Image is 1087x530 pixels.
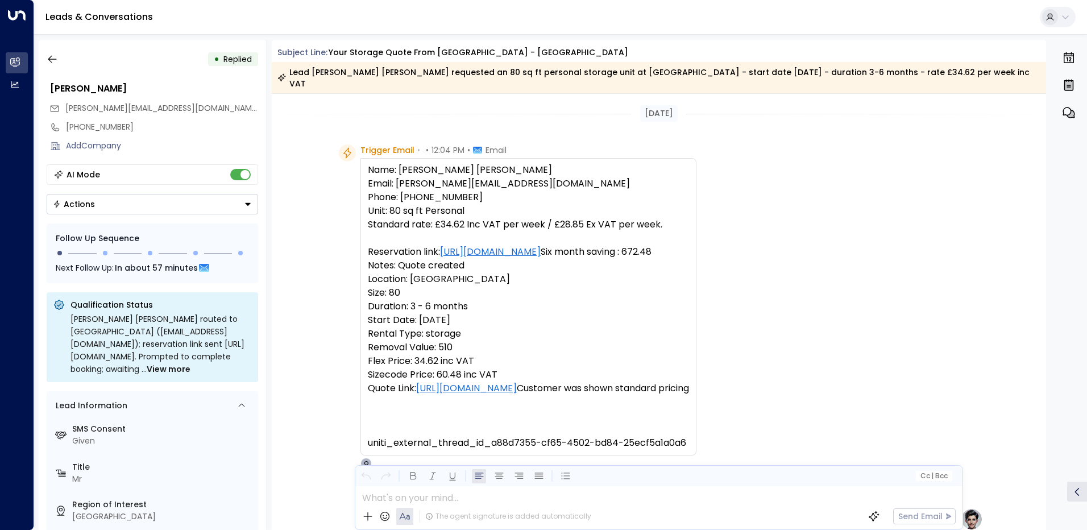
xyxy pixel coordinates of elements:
[50,82,258,96] div: [PERSON_NAME]
[360,144,414,156] span: Trigger Email
[426,144,429,156] span: •
[115,262,198,274] span: In about 57 minutes
[53,199,95,209] div: Actions
[72,511,254,523] div: [GEOGRAPHIC_DATA]
[45,10,153,23] a: Leads & Conversations
[277,47,327,58] span: Subject Line:
[368,163,689,450] pre: Name: [PERSON_NAME] [PERSON_NAME] Email: [PERSON_NAME][EMAIL_ADDRESS][DOMAIN_NAME] Phone: [PHONE_...
[56,262,249,274] div: Next Follow Up:
[52,400,127,412] div: Lead Information
[440,245,541,259] a: [URL][DOMAIN_NAME]
[70,299,251,310] p: Qualification Status
[329,47,628,59] div: Your storage quote from [GEOGRAPHIC_DATA] - [GEOGRAPHIC_DATA]
[65,102,259,114] span: [PERSON_NAME][EMAIL_ADDRESS][DOMAIN_NAME]
[66,140,258,152] div: AddCompany
[486,144,507,156] span: Email
[417,144,420,156] span: •
[72,423,254,435] label: SMS Consent
[72,435,254,447] div: Given
[72,499,254,511] label: Region of Interest
[72,461,254,473] label: Title
[640,105,678,122] div: [DATE]
[379,469,393,483] button: Redo
[72,473,254,485] div: Mr
[47,194,258,214] button: Actions
[65,102,258,114] span: hanson.grant79@gmail.com
[931,472,934,480] span: |
[147,363,190,375] span: View more
[47,194,258,214] div: Button group with a nested menu
[360,458,372,469] div: O
[223,53,252,65] span: Replied
[432,144,464,156] span: 12:04 PM
[359,469,373,483] button: Undo
[425,511,591,521] div: The agent signature is added automatically
[66,121,258,133] div: [PHONE_NUMBER]
[416,382,517,395] a: [URL][DOMAIN_NAME]
[67,169,100,180] div: AI Mode
[920,472,947,480] span: Cc Bcc
[56,233,249,245] div: Follow Up Sequence
[214,49,219,69] div: •
[915,471,952,482] button: Cc|Bcc
[467,144,470,156] span: •
[70,313,251,375] div: [PERSON_NAME] [PERSON_NAME] routed to [GEOGRAPHIC_DATA] ([EMAIL_ADDRESS][DOMAIN_NAME]); reservati...
[277,67,1040,89] div: Lead [PERSON_NAME] [PERSON_NAME] requested an 80 sq ft personal storage unit at [GEOGRAPHIC_DATA]...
